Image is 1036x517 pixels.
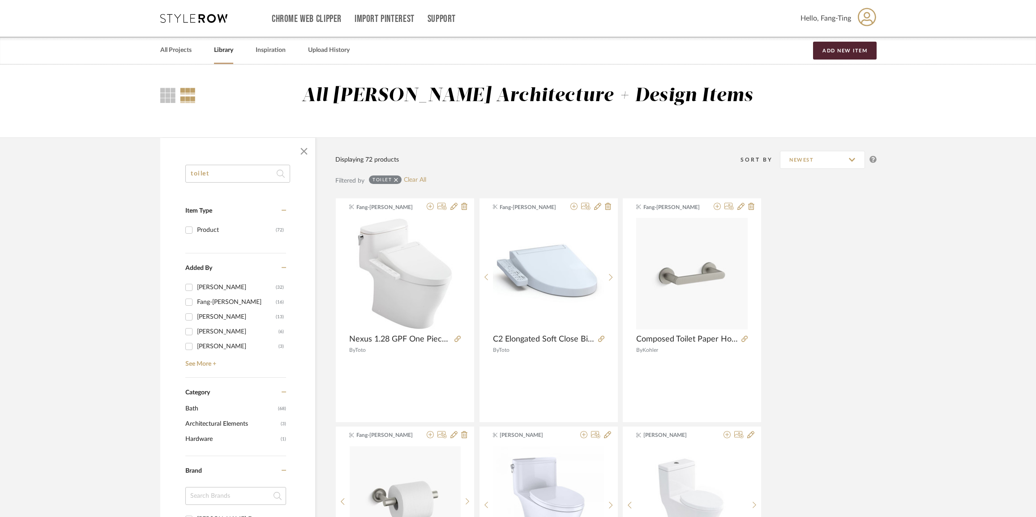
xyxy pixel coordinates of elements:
span: (3) [281,417,286,431]
div: [PERSON_NAME] [197,280,276,295]
a: See More + [183,354,286,368]
a: Chrome Web Clipper [272,15,342,23]
div: All [PERSON_NAME] Architecture + Design Items [302,85,753,107]
div: [PERSON_NAME] [197,339,278,354]
div: (72) [276,223,284,237]
div: Product [197,223,276,237]
div: Filtered by [335,176,364,186]
span: Fang-[PERSON_NAME] [356,203,413,211]
span: Added By [185,265,212,271]
span: Bath [185,401,276,416]
span: Fang-[PERSON_NAME] [500,203,556,211]
span: (68) [278,402,286,416]
a: Support [428,15,456,23]
div: 0 [493,218,604,329]
input: Search within 72 results [185,165,290,183]
span: Hello, Fang-Ting [801,13,851,24]
div: (13) [276,310,284,324]
div: (3) [278,339,284,354]
button: Add New Item [813,42,877,60]
input: Search Brands [185,487,286,505]
a: Upload History [308,44,350,56]
div: 0 [636,218,748,329]
div: toilet [372,177,392,183]
span: Category [185,389,210,397]
span: [PERSON_NAME] [500,431,556,439]
span: By [349,347,355,353]
span: Composed Toilet Paper Holder [636,334,738,344]
button: Close [295,142,313,160]
span: By [636,347,642,353]
span: Kohler [642,347,658,353]
span: Brand [185,468,202,474]
div: Displaying 72 products [335,155,399,165]
span: By [493,347,499,353]
span: Nexus 1.28 GPF One Piece Elongated Toilet with Left Hand Lever - Bidet Seat Included [349,334,451,344]
span: Fang-[PERSON_NAME] [643,203,700,211]
div: Fang-[PERSON_NAME] [197,295,276,309]
img: Composed Toilet Paper Holder [636,218,748,329]
span: C2 Elongated Soft Close Bidet Seat [493,334,595,344]
a: Import Pinterest [355,15,415,23]
div: 0 [349,218,461,329]
div: [PERSON_NAME] [197,310,276,324]
span: Fang-[PERSON_NAME] [356,431,413,439]
span: Architectural Elements [185,416,278,432]
a: All Projects [160,44,192,56]
span: Toto [355,347,366,353]
div: Sort By [741,155,780,164]
a: Inspiration [256,44,286,56]
span: [PERSON_NAME] [643,431,700,439]
span: Item Type [185,208,212,214]
a: Library [214,44,233,56]
img: C2 Elongated Soft Close Bidet Seat [493,218,604,329]
span: Toto [499,347,509,353]
span: Hardware [185,432,278,447]
span: (1) [281,432,286,446]
img: Nexus 1.28 GPF One Piece Elongated Toilet with Left Hand Lever - Bidet Seat Included [349,218,461,329]
div: (6) [278,325,284,339]
div: [PERSON_NAME] [197,325,278,339]
div: (32) [276,280,284,295]
div: (16) [276,295,284,309]
a: Clear All [404,176,426,184]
